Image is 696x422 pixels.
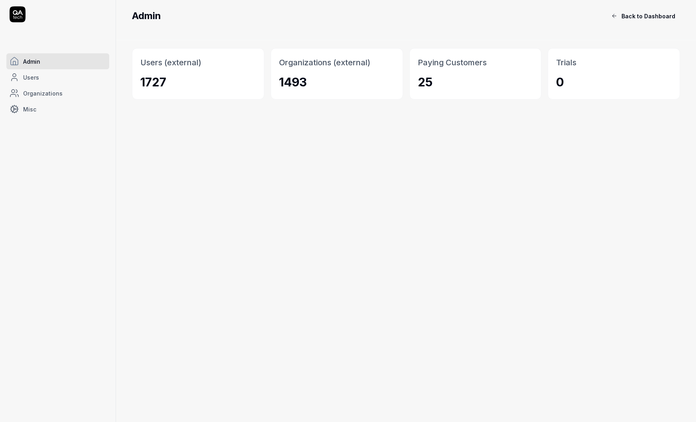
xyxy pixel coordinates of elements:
[6,85,109,101] a: Organizations
[6,69,109,85] a: Users
[556,58,576,67] span: Trials
[23,89,63,98] span: Organizations
[606,8,680,24] button: Back to Dashboard
[556,73,564,91] div: 0
[279,73,307,91] div: 1493
[6,101,109,117] a: Misc
[6,53,109,69] a: Admin
[132,9,606,23] h2: Admin
[418,58,487,67] span: Paying Customers
[23,73,39,82] span: Users
[621,12,675,20] span: Back to Dashboard
[23,105,36,113] span: Misc
[23,57,40,66] span: Admin
[279,58,370,67] span: Organizations (external)
[418,73,433,91] div: 25
[140,73,166,91] div: 1727
[140,58,201,67] span: Users (external)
